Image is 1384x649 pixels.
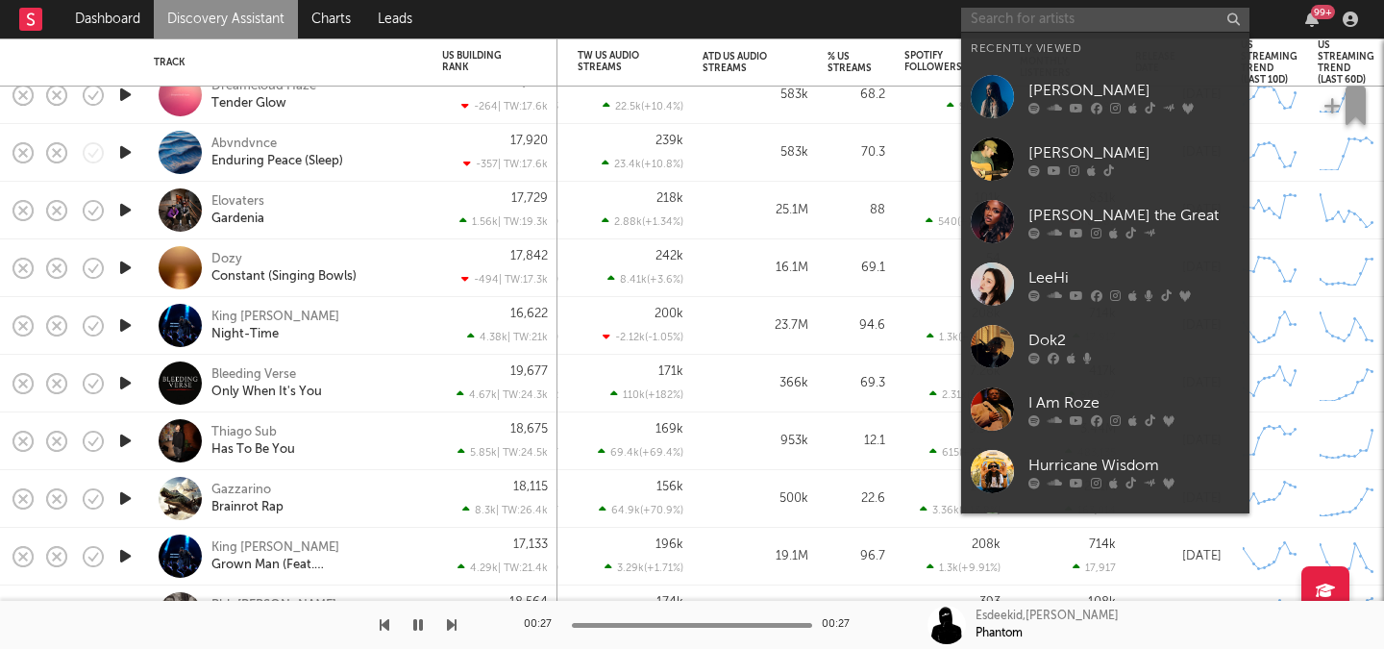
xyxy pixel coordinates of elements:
[703,51,779,74] div: ATD US Audio Streams
[509,596,548,609] div: 18,564
[927,331,1001,343] div: 1.3k ( +9.91 % )
[929,446,1001,459] div: 615 ( +27.3 % )
[828,257,885,280] div: 69.1
[703,141,808,164] div: 583k
[655,250,683,262] div: 242k
[1028,204,1240,227] div: [PERSON_NAME] the Great
[828,199,885,222] div: 88
[961,315,1249,378] a: Dok2
[828,314,885,337] div: 94.6
[655,135,683,147] div: 239k
[211,424,277,441] div: Thiago Sub
[442,273,548,286] div: -494 | TW: 17.3k
[154,57,413,68] div: Track
[211,366,296,384] a: Bleeding Verse
[442,562,548,574] div: 4.29k | TW: 21.4k
[211,136,277,153] a: Abvndvnce
[961,190,1249,253] a: [PERSON_NAME] the Great
[703,487,808,511] div: 500k
[828,487,885,511] div: 22.6
[656,596,683,609] div: 174k
[442,50,519,73] div: US Building Rank
[211,251,242,268] a: Dozy
[961,503,1249,565] a: [PERSON_NAME]
[510,423,548,436] div: 18,675
[979,596,1001,609] div: 393
[211,268,357,286] div: Constant (Singing Bowls)
[211,326,279,343] div: Night-Time
[828,545,885,568] div: 96.7
[920,504,1001,516] div: 3.36k ( +13.8 % )
[961,8,1249,32] input: Search for artists
[1088,596,1116,609] div: 108k
[658,365,683,378] div: 171k
[211,557,418,574] a: Grown Man (Feat. [PERSON_NAME])
[904,50,972,73] div: Spotify Followers
[1028,79,1240,102] div: [PERSON_NAME]
[703,545,808,568] div: 19.1M
[655,423,683,436] div: 169k
[442,215,548,228] div: 1.56k | TW: 19.3k
[1028,141,1240,164] div: [PERSON_NAME]
[971,37,1240,61] div: Recently Viewed
[822,613,860,637] div: 00:27
[603,331,683,343] div: -2.12k ( -1.05 % )
[828,430,885,453] div: 12.1
[211,309,339,326] a: King [PERSON_NAME]
[513,481,548,493] div: 18,115
[605,562,683,574] div: 3.29k ( +1.71 % )
[1311,5,1335,19] div: 99 +
[211,441,295,459] a: Has To Be You
[211,597,336,614] a: Pbh [PERSON_NAME]
[211,539,339,557] a: King [PERSON_NAME]
[828,372,885,395] div: 69.3
[828,84,885,107] div: 68.2
[211,499,284,516] div: Brainrot Rap
[655,308,683,320] div: 200k
[510,135,548,147] div: 17,920
[211,153,343,170] a: Enduring Peace (Sleep)
[703,257,808,280] div: 16.1M
[1073,562,1116,574] div: 17,917
[442,158,548,170] div: -357 | TW: 17.6k
[442,504,548,516] div: 8.3k | TW: 26.4k
[578,50,655,73] div: TW US Audio Streams
[656,192,683,205] div: 218k
[927,562,1001,574] div: 1.3k ( +9.91 % )
[828,141,885,164] div: 70.3
[211,95,286,112] a: Tender Glow
[510,250,548,262] div: 17,842
[211,193,264,211] a: Elovaters
[607,273,683,286] div: 8.41k ( +3.6 % )
[211,384,322,401] a: Only When It's You
[703,314,808,337] div: 23.7M
[926,215,1001,228] div: 540 ( +8.87 % )
[703,199,808,222] div: 25.1M
[211,482,271,499] a: Gazzarino
[1305,12,1319,27] button: 99+
[602,158,683,170] div: 23.4k ( +10.8 % )
[961,253,1249,315] a: LeeHi
[961,378,1249,440] a: I Am Roze
[976,625,1023,642] div: Phantom
[703,430,808,453] div: 953k
[1089,538,1116,551] div: 714k
[524,613,562,637] div: 00:27
[703,372,808,395] div: 366k
[510,365,548,378] div: 19,677
[442,446,548,459] div: 5.85k | TW: 24.5k
[442,331,548,343] div: 4.38k | TW: 21k
[655,538,683,551] div: 196k
[929,388,1001,401] div: 2.31k ( +29 % )
[947,100,1001,112] div: 9 ( +80 % )
[511,192,548,205] div: 17,729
